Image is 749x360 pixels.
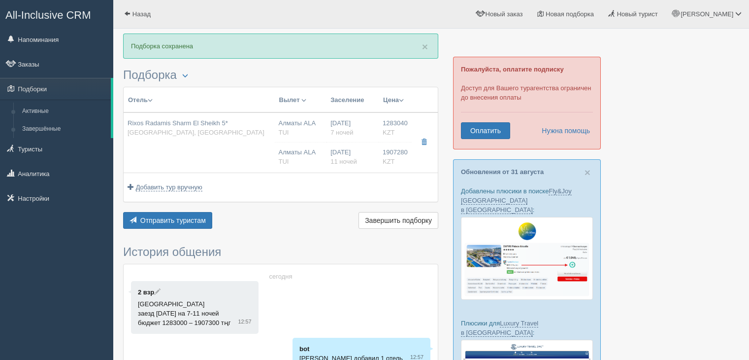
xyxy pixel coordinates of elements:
[18,120,111,138] a: Завершённые
[383,148,408,156] span: 1907280
[123,34,438,59] div: Подборка сохранена
[330,119,375,137] div: [DATE]
[18,103,111,120] a: Активные
[422,41,428,52] button: Close
[123,245,221,258] span: История общения
[279,95,307,106] button: Вылет
[453,57,601,149] div: Доступ для Вашего турагентства ограничен до внесения оплаты
[681,10,733,18] span: [PERSON_NAME]
[330,158,357,165] span: 11 ночей
[279,119,323,137] div: Алматы ALA
[238,318,252,326] span: 12:57
[330,129,353,136] span: 7 ночей
[330,148,375,166] div: [DATE]
[326,87,379,113] th: Заселение
[136,183,202,191] span: Добавить тур вручную
[358,212,438,229] button: Завершить подборку
[461,187,572,214] a: Fly&Joy [GEOGRAPHIC_DATA] в [GEOGRAPHIC_DATA]
[461,320,538,337] a: Luxury Travel в [GEOGRAPHIC_DATA]
[128,119,228,127] span: Rixos Radamis Sharm El Sheikh 5*
[123,212,212,229] button: Отправить туристам
[461,66,564,73] b: Пожалуйста, оплатите подписку
[0,0,113,28] a: All-Inclusive CRM
[279,158,289,165] span: TUI
[138,288,252,297] p: 2 взр
[138,300,231,326] span: [GEOGRAPHIC_DATA] заезд [DATE] на 7-11 ночей бюджет 1283000 – 1907300 тңг
[123,69,438,82] h3: Подборка
[279,96,300,104] span: Вылет
[461,168,544,176] a: Обновления от 31 августа
[383,158,395,165] span: KZT
[279,129,289,136] span: TUI
[461,319,593,337] p: Плюсики для :
[128,183,202,191] a: Добавить тур вручную
[461,122,510,139] a: Оплатить
[131,272,430,281] div: сегодня
[585,167,590,178] button: Close
[461,217,593,300] img: fly-joy-de-proposal-crm-for-travel-agency.png
[585,167,590,178] span: ×
[128,129,264,136] span: [GEOGRAPHIC_DATA], [GEOGRAPHIC_DATA]
[461,186,593,215] p: Добавлены плюсики в поиске :
[132,10,151,18] span: Назад
[128,95,153,106] button: Отель
[617,10,658,18] span: Новый турист
[383,119,408,127] span: 1283040
[546,10,594,18] span: Новая подборка
[5,9,91,21] span: All-Inclusive CRM
[383,129,395,136] span: KZT
[299,344,423,354] p: bot
[535,122,590,139] a: Нужна помощь
[140,216,206,224] span: Отправить туристам
[279,148,323,166] div: Алматы ALA
[422,41,428,52] span: ×
[486,10,523,18] span: Новый заказ
[365,216,432,224] span: Завершить подборку
[383,95,404,106] button: Цена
